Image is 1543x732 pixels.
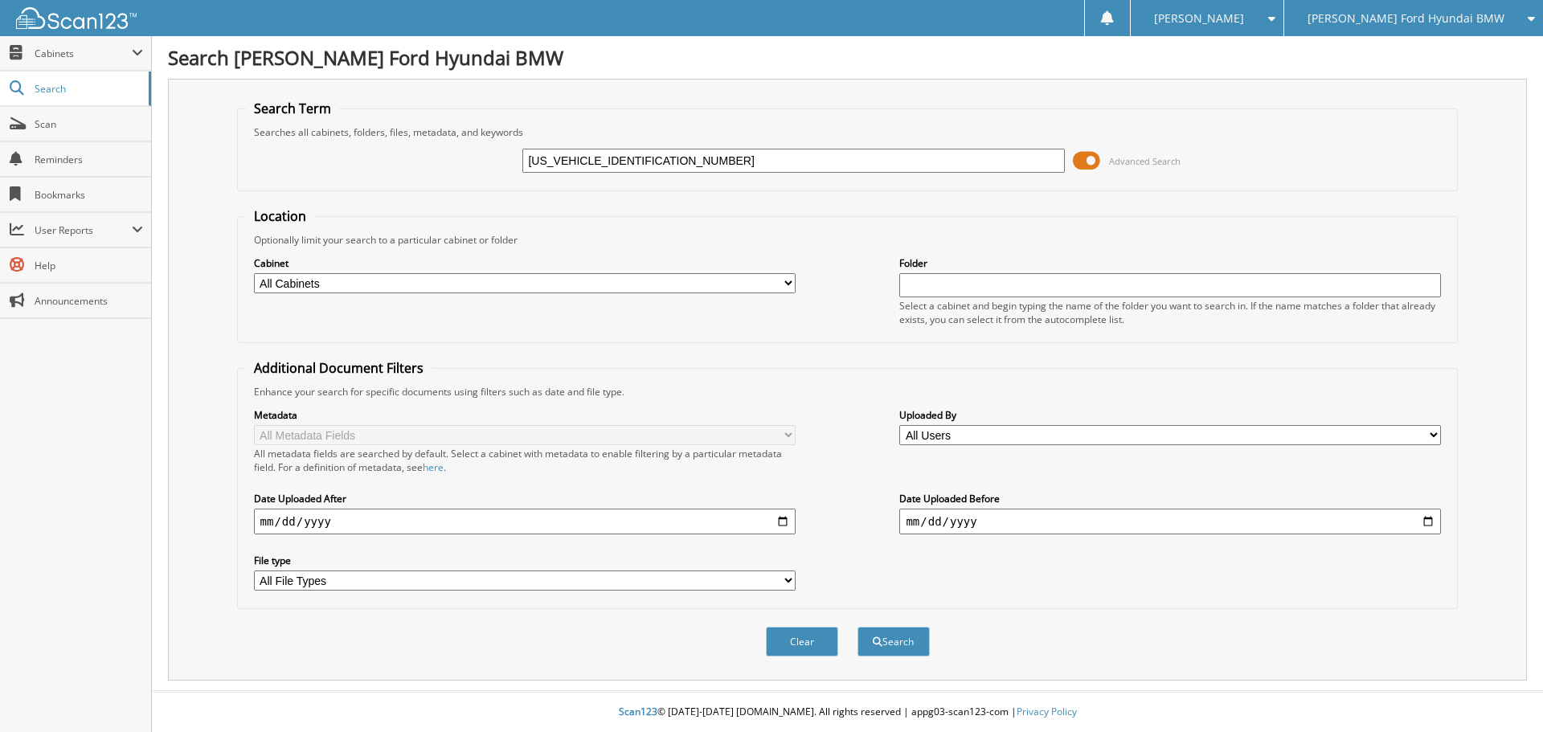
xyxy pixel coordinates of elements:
[254,256,796,270] label: Cabinet
[1154,14,1244,23] span: [PERSON_NAME]
[246,100,339,117] legend: Search Term
[16,7,137,29] img: scan123-logo-white.svg
[168,44,1527,71] h1: Search [PERSON_NAME] Ford Hyundai BMW
[35,188,143,202] span: Bookmarks
[1109,155,1181,167] span: Advanced Search
[899,408,1441,422] label: Uploaded By
[619,705,657,718] span: Scan123
[423,460,444,474] a: here
[254,408,796,422] label: Metadata
[899,256,1441,270] label: Folder
[899,509,1441,534] input: end
[899,299,1441,326] div: Select a cabinet and begin typing the name of the folder you want to search in. If the name match...
[246,125,1450,139] div: Searches all cabinets, folders, files, metadata, and keywords
[254,509,796,534] input: start
[152,693,1543,732] div: © [DATE]-[DATE] [DOMAIN_NAME]. All rights reserved | appg03-scan123-com |
[35,117,143,131] span: Scan
[35,82,141,96] span: Search
[246,233,1450,247] div: Optionally limit your search to a particular cabinet or folder
[35,259,143,272] span: Help
[899,492,1441,505] label: Date Uploaded Before
[35,47,132,60] span: Cabinets
[35,153,143,166] span: Reminders
[254,554,796,567] label: File type
[254,447,796,474] div: All metadata fields are searched by default. Select a cabinet with metadata to enable filtering b...
[254,492,796,505] label: Date Uploaded After
[246,385,1450,399] div: Enhance your search for specific documents using filters such as date and file type.
[246,207,314,225] legend: Location
[857,627,930,656] button: Search
[35,223,132,237] span: User Reports
[1463,655,1543,732] iframe: Chat Widget
[1308,14,1504,23] span: [PERSON_NAME] Ford Hyundai BMW
[1017,705,1077,718] a: Privacy Policy
[766,627,838,656] button: Clear
[246,359,432,377] legend: Additional Document Filters
[35,294,143,308] span: Announcements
